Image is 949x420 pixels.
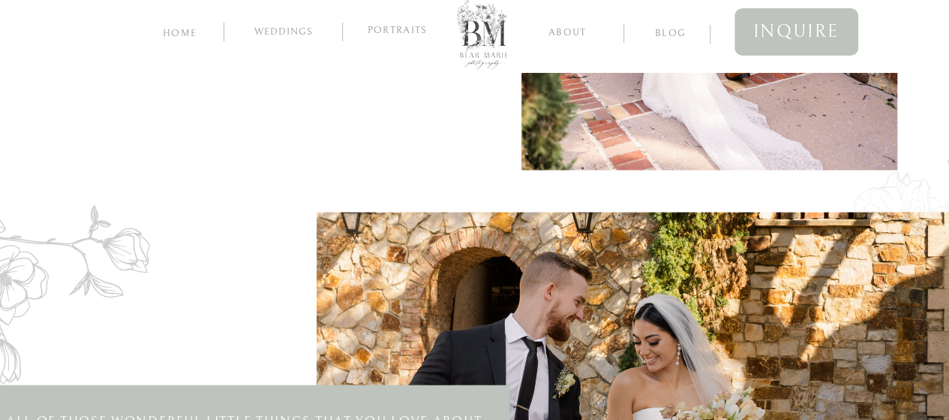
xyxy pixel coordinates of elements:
[362,25,434,38] a: Portraits
[753,16,839,48] span: inquire
[532,24,603,38] a: about
[734,8,858,56] a: inquire
[641,25,700,39] a: blog
[160,25,200,39] a: home
[244,26,324,41] a: Weddings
